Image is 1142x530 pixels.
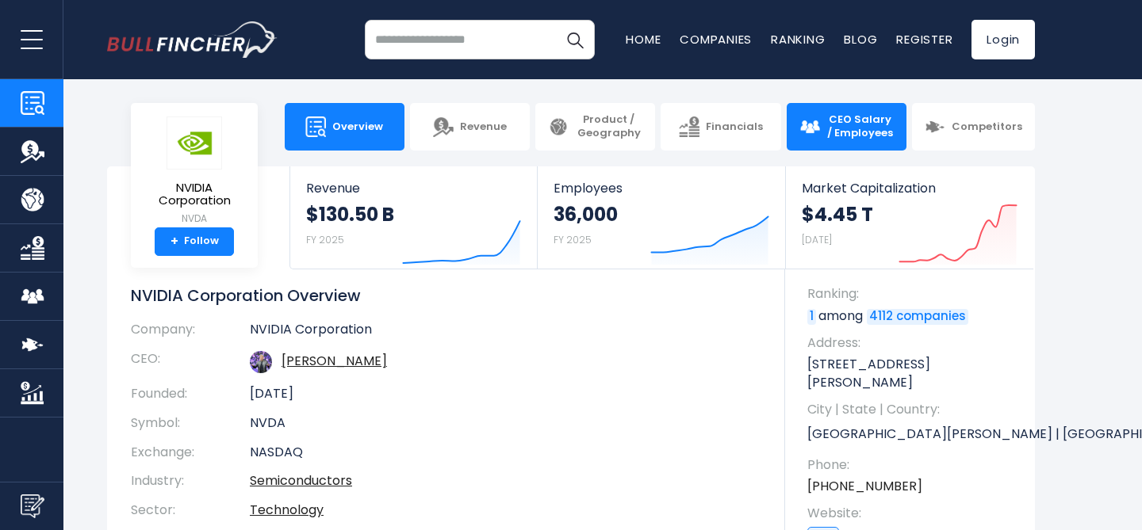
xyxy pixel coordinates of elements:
[802,181,1017,196] span: Market Capitalization
[306,181,521,196] span: Revenue
[410,103,530,151] a: Revenue
[896,31,952,48] a: Register
[554,181,768,196] span: Employees
[131,322,250,345] th: Company:
[250,351,272,373] img: jensen-huang.jpg
[807,505,1019,522] span: Website:
[952,120,1022,134] span: Competitors
[535,103,655,151] a: Product / Geography
[131,379,250,409] th: Founded:
[285,103,404,151] a: Overview
[554,233,592,246] small: FY 2025
[250,409,761,438] td: NVDA
[306,233,344,246] small: FY 2025
[131,409,250,438] th: Symbol:
[807,401,1019,418] span: City | State | Country:
[155,227,234,256] a: +Follow
[826,113,894,140] span: CEO Salary / Employees
[131,496,250,525] th: Sector:
[131,345,250,379] th: CEO:
[807,334,1019,352] span: Address:
[250,501,324,519] a: Technology
[290,166,537,269] a: Revenue $130.50 B FY 2025
[802,233,832,246] small: [DATE]
[867,309,968,325] a: 4112 companies
[107,21,278,58] a: Go to homepage
[171,234,178,249] strong: +
[626,31,661,48] a: Home
[143,116,246,227] a: NVIDIA Corporation NVDA
[912,103,1035,151] a: Competitors
[807,456,1019,474] span: Phone:
[802,202,873,227] strong: $4.45 T
[250,438,761,467] td: NASDAQ
[107,21,278,58] img: bullfincher logo
[460,120,507,134] span: Revenue
[144,212,245,226] small: NVDA
[282,352,387,370] a: ceo
[554,202,618,227] strong: 36,000
[787,103,906,151] a: CEO Salary / Employees
[250,471,352,490] a: Semiconductors
[807,307,1019,325] p: among
[786,166,1033,269] a: Market Capitalization $4.45 T [DATE]
[131,467,250,496] th: Industry:
[971,20,1035,59] a: Login
[306,202,394,227] strong: $130.50 B
[131,285,761,306] h1: NVIDIA Corporation Overview
[538,166,784,269] a: Employees 36,000 FY 2025
[844,31,877,48] a: Blog
[807,285,1019,303] span: Ranking:
[250,322,761,345] td: NVIDIA Corporation
[807,478,922,495] a: [PHONE_NUMBER]
[131,438,250,467] th: Exchange:
[706,120,763,134] span: Financials
[555,20,595,59] button: Search
[144,181,245,208] span: NVIDIA Corporation
[575,113,642,140] span: Product / Geography
[807,356,1019,391] p: [STREET_ADDRESS][PERSON_NAME]
[332,120,383,134] span: Overview
[250,379,761,409] td: [DATE]
[661,103,780,151] a: Financials
[771,31,825,48] a: Ranking
[807,309,816,325] a: 1
[680,31,752,48] a: Companies
[807,423,1019,447] p: [GEOGRAPHIC_DATA][PERSON_NAME] | [GEOGRAPHIC_DATA] | US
